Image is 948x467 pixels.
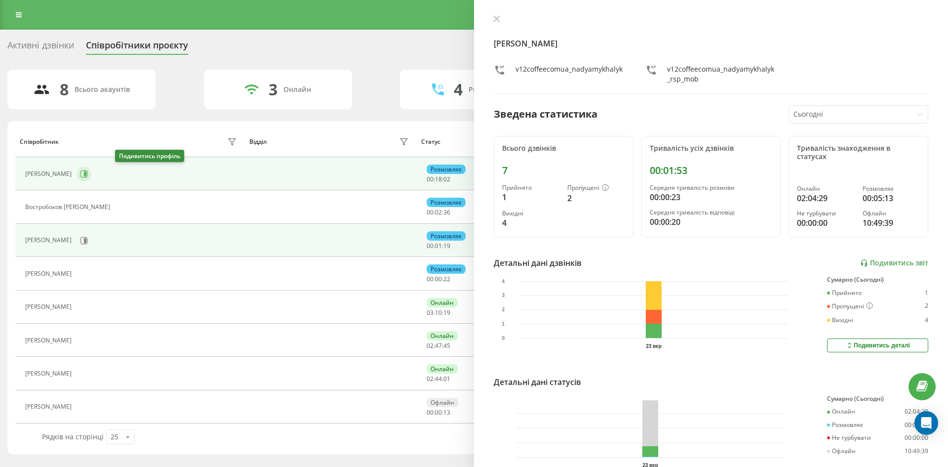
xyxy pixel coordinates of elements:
text: 1 [502,321,505,327]
div: Розмовляє [427,264,466,274]
div: 4 [454,80,463,99]
div: 00:00:00 [797,217,854,229]
div: Тривалість усіх дзвінків [650,144,773,153]
span: 00 [427,408,434,417]
div: Статус [421,138,440,145]
span: 02 [435,208,442,216]
text: 0 [502,336,505,341]
div: Офлайн [827,448,856,455]
div: Вихідні [502,210,559,217]
div: v12coffeecomua_nadyamykhalyk [515,64,623,84]
div: Open Intercom Messenger [914,411,938,435]
div: Детальні дані дзвінків [494,257,582,269]
div: Всього акаунтів [75,85,130,94]
div: v12coffeecomua_nadyamykhalyk_rsp_mob [667,64,777,84]
div: Розмовляє [827,422,863,428]
div: [PERSON_NAME] [25,170,74,177]
div: Співробітники проєкту [86,40,188,55]
a: Подивитись звіт [860,259,928,267]
div: [PERSON_NAME] [25,237,74,244]
div: Середня тривалість відповіді [650,209,773,216]
div: Розмовляють [469,85,516,94]
div: : : [427,176,450,183]
div: 00:05:13 [863,192,920,204]
div: Всього дзвінків [502,144,625,153]
div: Детальні дані статусів [494,376,581,388]
div: 1 [502,191,559,203]
text: 23 вер [646,343,662,349]
div: Пропущені [567,184,625,192]
div: [PERSON_NAME] [25,403,74,410]
div: 10:49:39 [863,217,920,229]
div: 02:04:29 [905,408,928,415]
span: 00 [427,175,434,183]
span: 02 [427,375,434,383]
div: Розмовляє [427,231,466,241]
div: Пропущені [827,302,873,310]
div: Подивитись деталі [845,341,910,349]
text: 3 [502,293,505,298]
span: 19 [443,242,450,250]
div: Онлайн [283,85,311,94]
div: 00:01:53 [650,165,773,176]
span: 00 [427,242,434,250]
div: Сумарно (Сьогодні) [827,276,928,283]
h4: [PERSON_NAME] [494,38,928,49]
div: 2 [925,302,928,310]
span: Рядків на сторінці [42,432,104,441]
div: Вихідні [827,317,853,324]
div: 00:05:13 [905,422,928,428]
div: Подивитись профіль [115,150,184,162]
div: 00:00:20 [650,216,773,228]
div: 7 [502,165,625,176]
div: : : [427,409,450,416]
span: 02 [443,175,450,183]
span: 01 [435,242,442,250]
div: [PERSON_NAME] [25,270,74,277]
div: 1 [925,290,928,297]
div: Активні дзвінки [7,40,74,55]
span: 36 [443,208,450,216]
div: : : [427,309,450,316]
span: 19 [443,308,450,317]
span: 47 [435,341,442,350]
div: : : [427,243,450,250]
text: 4 [502,279,505,284]
span: 18 [435,175,442,183]
div: 00:00:00 [905,434,928,441]
div: 3 [269,80,277,99]
button: Подивитись деталі [827,339,928,352]
div: [PERSON_NAME] [25,337,74,344]
div: Онлайн [797,185,854,192]
div: Прийнято [827,290,862,297]
div: 4 [502,217,559,229]
span: 02 [427,341,434,350]
div: Зведена статистика [494,107,597,122]
div: Офлайн [427,398,458,407]
div: Онлайн [827,408,855,415]
span: 22 [443,275,450,283]
span: 03 [427,308,434,317]
span: 01 [443,375,450,383]
div: : : [427,342,450,349]
span: 10 [435,308,442,317]
text: 2 [502,307,505,313]
div: 10:49:39 [905,448,928,455]
span: 00 [427,208,434,216]
div: Відділ [249,138,267,145]
div: Співробітник [20,138,59,145]
div: 8 [60,80,69,99]
span: 44 [435,375,442,383]
div: Тривалість знаходження в статусах [797,144,920,161]
div: : : [427,276,450,283]
div: Розмовляє [863,185,920,192]
div: Сумарно (Сьогодні) [827,395,928,402]
div: 00:00:23 [650,191,773,203]
div: : : [427,209,450,216]
div: Офлайн [863,210,920,217]
div: Онлайн [427,331,458,340]
span: 00 [427,275,434,283]
div: Востробоков [PERSON_NAME] [25,204,113,211]
span: 00 [435,275,442,283]
div: : : [427,376,450,382]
